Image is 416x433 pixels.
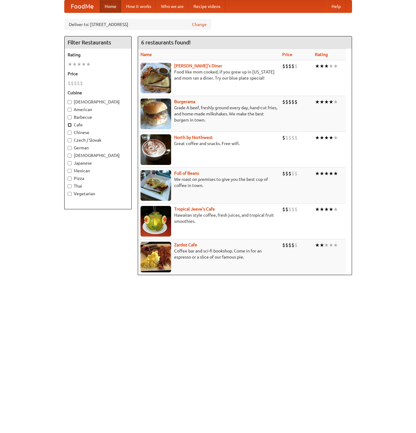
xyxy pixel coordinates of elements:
[315,52,328,57] a: Rating
[141,140,277,147] p: Great coffee and snacks. Free wifi.
[68,106,128,113] label: American
[141,105,277,123] p: Grade A beef, freshly ground every day, hand-cut fries, and home-made milkshakes. We make the bes...
[320,134,324,141] li: ★
[282,99,285,105] li: $
[74,80,77,87] li: $
[333,99,338,105] li: ★
[68,192,72,196] input: Vegetarian
[320,206,324,213] li: ★
[68,154,72,158] input: [DEMOGRAPHIC_DATA]
[324,134,329,141] li: ★
[68,160,128,166] label: Japanese
[315,99,320,105] li: ★
[174,207,215,211] a: Tropical Jeeve's Cafe
[68,129,128,136] label: Chinese
[68,177,72,181] input: Pizza
[68,175,128,181] label: Pizza
[141,134,171,165] img: north.jpg
[141,248,277,260] p: Coffee bar and sci-fi bookshop. Come in for an espresso or a slice of our famous pie.
[174,63,222,68] a: [PERSON_NAME]'s Diner
[156,0,189,13] a: Who we are
[282,134,285,141] li: $
[315,63,320,69] li: ★
[282,242,285,248] li: $
[189,0,225,13] a: Recipe videos
[329,170,333,177] li: ★
[320,99,324,105] li: ★
[329,134,333,141] li: ★
[315,170,320,177] li: ★
[86,61,91,68] li: ★
[121,0,156,13] a: How it works
[68,137,128,143] label: Czech / Slovak
[324,63,329,69] li: ★
[294,99,298,105] li: $
[285,206,288,213] li: $
[72,61,77,68] li: ★
[68,114,128,120] label: Barbecue
[141,170,171,201] img: beans.jpg
[285,242,288,248] li: $
[294,206,298,213] li: $
[174,99,195,104] a: Burgerama
[333,134,338,141] li: ★
[65,0,100,13] a: FoodMe
[68,108,72,112] input: American
[329,99,333,105] li: ★
[327,0,346,13] a: Help
[285,170,288,177] li: $
[320,242,324,248] li: ★
[315,242,320,248] li: ★
[68,131,72,135] input: Chinese
[68,61,72,68] li: ★
[333,206,338,213] li: ★
[291,242,294,248] li: $
[294,63,298,69] li: $
[141,176,277,189] p: We roast on premises to give you the best cup of coffee in town.
[68,191,128,197] label: Vegetarian
[68,152,128,159] label: [DEMOGRAPHIC_DATA]
[291,99,294,105] li: $
[174,171,199,176] a: Full of Beans
[100,0,121,13] a: Home
[68,122,128,128] label: Cafe
[68,168,128,174] label: Mexican
[64,19,211,30] div: Deliver to: [STREET_ADDRESS]
[68,115,72,119] input: Barbecue
[141,242,171,272] img: zardoz.jpg
[68,161,72,165] input: Japanese
[285,134,288,141] li: $
[285,99,288,105] li: $
[294,134,298,141] li: $
[324,170,329,177] li: ★
[68,123,72,127] input: Cafe
[77,61,81,68] li: ★
[324,99,329,105] li: ★
[174,242,197,247] a: Zardoz Cafe
[320,170,324,177] li: ★
[291,134,294,141] li: $
[288,134,291,141] li: $
[192,21,207,28] a: Change
[324,206,329,213] li: ★
[141,52,152,57] a: Name
[141,63,171,93] img: sallys.jpg
[68,90,128,96] h5: Cuisine
[282,63,285,69] li: $
[333,242,338,248] li: ★
[68,71,128,77] h5: Price
[291,63,294,69] li: $
[141,99,171,129] img: burgerama.jpg
[288,242,291,248] li: $
[65,36,131,49] h4: Filter Restaurants
[329,63,333,69] li: ★
[282,206,285,213] li: $
[324,242,329,248] li: ★
[68,99,128,105] label: [DEMOGRAPHIC_DATA]
[329,206,333,213] li: ★
[174,135,213,140] a: North by Northwest
[71,80,74,87] li: $
[68,80,71,87] li: $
